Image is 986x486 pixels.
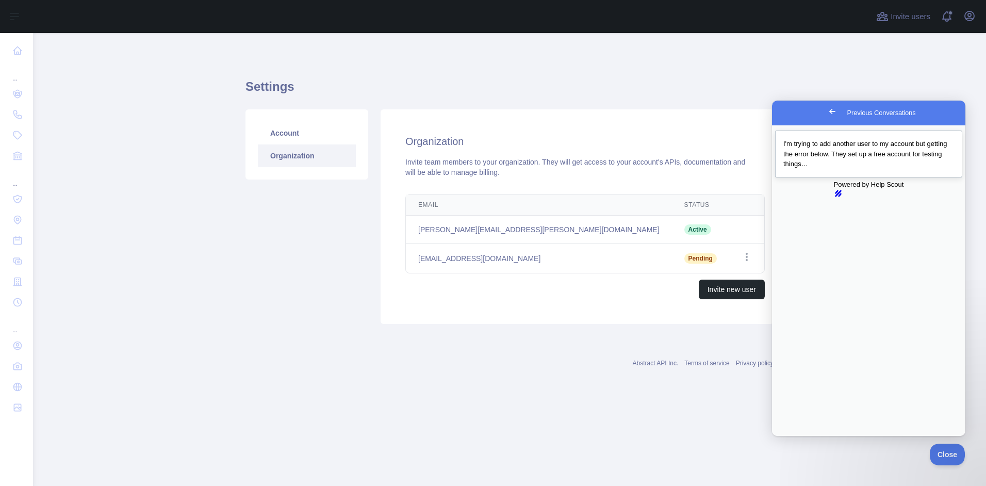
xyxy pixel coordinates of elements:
div: ... [8,62,25,83]
td: [PERSON_NAME][EMAIL_ADDRESS][PERSON_NAME][DOMAIN_NAME] [406,216,672,244]
a: Organization [258,144,356,167]
button: Invite users [874,8,932,25]
span: Active [684,224,711,235]
div: Invite team members to your organization. They will get access to your account's APIs, documentat... [405,157,749,177]
td: [EMAIL_ADDRESS][DOMAIN_NAME] [406,244,672,273]
h2: Organization [405,134,749,149]
div: ... [8,167,25,188]
th: Status [672,195,729,216]
h1: Settings [245,78,774,103]
a: Terms of service [684,360,729,367]
iframe: To enrich screen reader interactions, please activate Accessibility in Grammarly extension settings [772,101,965,436]
iframe: Help Scout Beacon - Close [930,444,965,465]
span: Invite users [891,11,930,23]
a: Abstract API Inc. [633,360,679,367]
a: Account [258,122,356,144]
th: Email [406,195,672,216]
button: Invite new user [699,280,765,299]
span: Pending [684,253,717,264]
a: Privacy policy [736,360,774,367]
div: ... [8,314,25,334]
